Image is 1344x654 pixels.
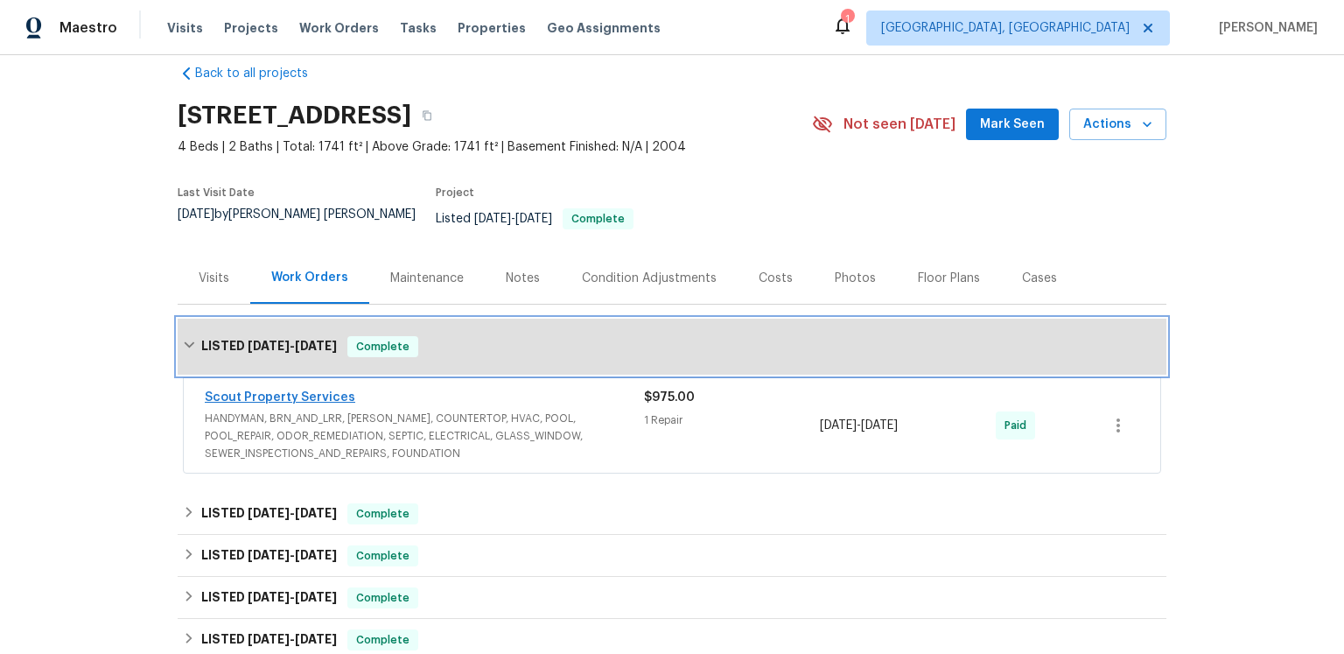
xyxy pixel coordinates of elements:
[400,22,437,34] span: Tasks
[199,270,229,287] div: Visits
[178,138,812,156] span: 4 Beds | 2 Baths | Total: 1741 ft² | Above Grade: 1741 ft² | Basement Finished: N/A | 2004
[820,417,898,434] span: -
[59,19,117,37] span: Maestro
[201,587,337,608] h6: LISTED
[248,549,337,561] span: -
[918,270,980,287] div: Floor Plans
[980,114,1045,136] span: Mark Seen
[248,633,337,645] span: -
[1083,114,1152,136] span: Actions
[835,270,876,287] div: Photos
[349,547,416,565] span: Complete
[474,213,511,225] span: [DATE]
[881,19,1130,37] span: [GEOGRAPHIC_DATA], [GEOGRAPHIC_DATA]
[248,633,290,645] span: [DATE]
[178,319,1166,375] div: LISTED [DATE]-[DATE]Complete
[178,535,1166,577] div: LISTED [DATE]-[DATE]Complete
[248,591,337,603] span: -
[861,419,898,432] span: [DATE]
[474,213,552,225] span: -
[349,589,416,607] span: Complete
[167,19,203,37] span: Visits
[295,507,337,519] span: [DATE]
[1022,270,1057,287] div: Cases
[458,19,526,37] span: Properties
[299,19,379,37] span: Work Orders
[295,549,337,561] span: [DATE]
[295,633,337,645] span: [DATE]
[820,419,857,432] span: [DATE]
[841,11,853,28] div: 1
[178,107,411,124] h2: [STREET_ADDRESS]
[178,577,1166,619] div: LISTED [DATE]-[DATE]Complete
[248,340,337,352] span: -
[436,187,474,198] span: Project
[224,19,278,37] span: Projects
[349,338,416,355] span: Complete
[201,336,337,357] h6: LISTED
[178,208,214,221] span: [DATE]
[201,503,337,524] h6: LISTED
[759,270,793,287] div: Costs
[515,213,552,225] span: [DATE]
[248,507,337,519] span: -
[411,100,443,131] button: Copy Address
[295,591,337,603] span: [DATE]
[644,391,695,404] span: $975.00
[966,109,1059,141] button: Mark Seen
[644,411,820,429] div: 1 Repair
[178,65,346,82] a: Back to all projects
[1004,417,1033,434] span: Paid
[248,591,290,603] span: [DATE]
[547,19,661,37] span: Geo Assignments
[201,629,337,650] h6: LISTED
[582,270,717,287] div: Condition Adjustments
[506,270,540,287] div: Notes
[248,549,290,561] span: [DATE]
[390,270,464,287] div: Maintenance
[205,391,355,404] a: Scout Property Services
[349,505,416,523] span: Complete
[248,507,290,519] span: [DATE]
[178,493,1166,535] div: LISTED [DATE]-[DATE]Complete
[201,545,337,566] h6: LISTED
[178,208,436,242] div: by [PERSON_NAME] [PERSON_NAME]
[349,631,416,649] span: Complete
[205,410,644,462] span: HANDYMAN, BRN_AND_LRR, [PERSON_NAME], COUNTERTOP, HVAC, POOL, POOL_REPAIR, ODOR_REMEDIATION, SEPT...
[1069,109,1166,141] button: Actions
[1212,19,1318,37] span: [PERSON_NAME]
[843,116,955,133] span: Not seen [DATE]
[178,187,255,198] span: Last Visit Date
[564,214,632,224] span: Complete
[271,269,348,286] div: Work Orders
[295,340,337,352] span: [DATE]
[436,213,633,225] span: Listed
[248,340,290,352] span: [DATE]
